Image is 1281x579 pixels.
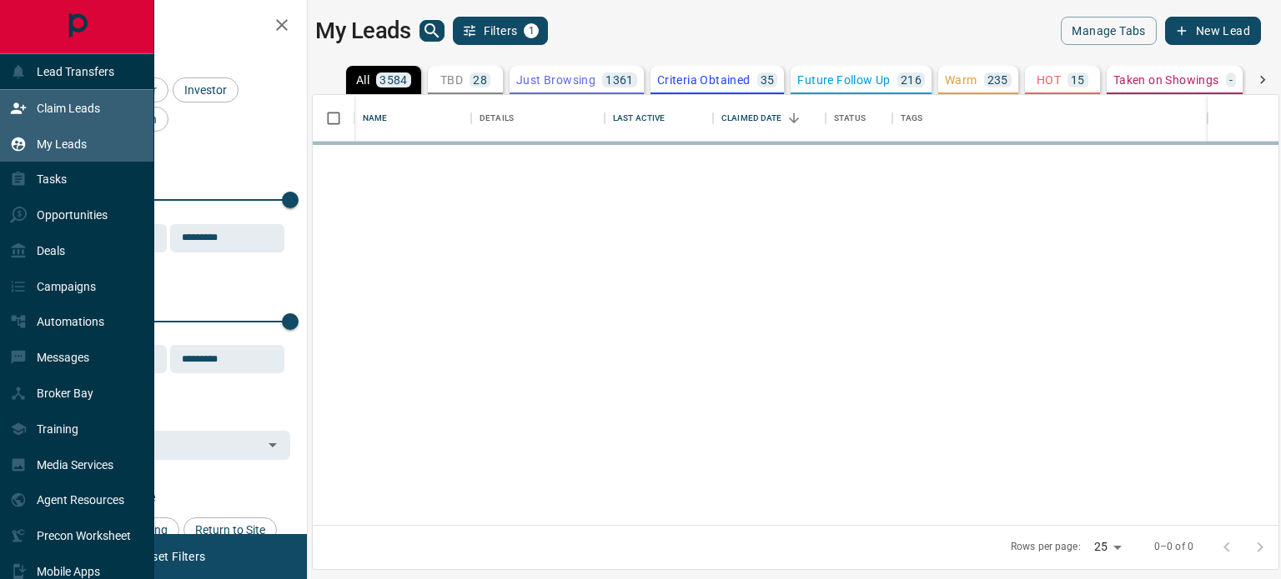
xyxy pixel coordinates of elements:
div: Claimed Date [713,95,826,142]
p: Future Follow Up [797,74,890,86]
div: Last Active [613,95,665,142]
div: Claimed Date [721,95,782,142]
p: 35 [761,74,775,86]
div: Last Active [605,95,713,142]
button: Reset Filters [127,542,216,571]
div: Name [354,95,471,142]
p: Just Browsing [516,74,595,86]
p: 0–0 of 0 [1154,540,1193,554]
div: 25 [1088,535,1128,559]
p: Warm [945,74,977,86]
p: - [1229,74,1233,86]
p: 3584 [379,74,408,86]
button: Filters1 [453,17,549,45]
div: Details [471,95,605,142]
p: Taken on Showings [1113,74,1219,86]
span: Return to Site [189,523,271,537]
button: Sort [782,107,806,130]
div: Tags [892,95,1208,142]
div: Details [480,95,514,142]
div: Return to Site [183,517,277,542]
p: 235 [987,74,1008,86]
button: New Lead [1165,17,1261,45]
span: Investor [178,83,233,97]
div: Name [363,95,388,142]
div: Investor [173,77,239,102]
div: Status [834,95,866,142]
p: All [356,74,369,86]
p: TBD [440,74,463,86]
p: HOT [1037,74,1061,86]
span: 1 [525,25,537,37]
div: Tags [901,95,923,142]
p: 1361 [605,74,634,86]
h2: Filters [53,17,290,37]
h1: My Leads [315,17,411,44]
p: 28 [473,74,487,86]
button: Manage Tabs [1061,17,1156,45]
p: 216 [901,74,922,86]
p: Criteria Obtained [657,74,751,86]
button: search button [419,20,445,42]
div: Status [826,95,892,142]
button: Open [261,433,284,457]
p: Rows per page: [1011,540,1081,554]
p: 15 [1071,74,1085,86]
